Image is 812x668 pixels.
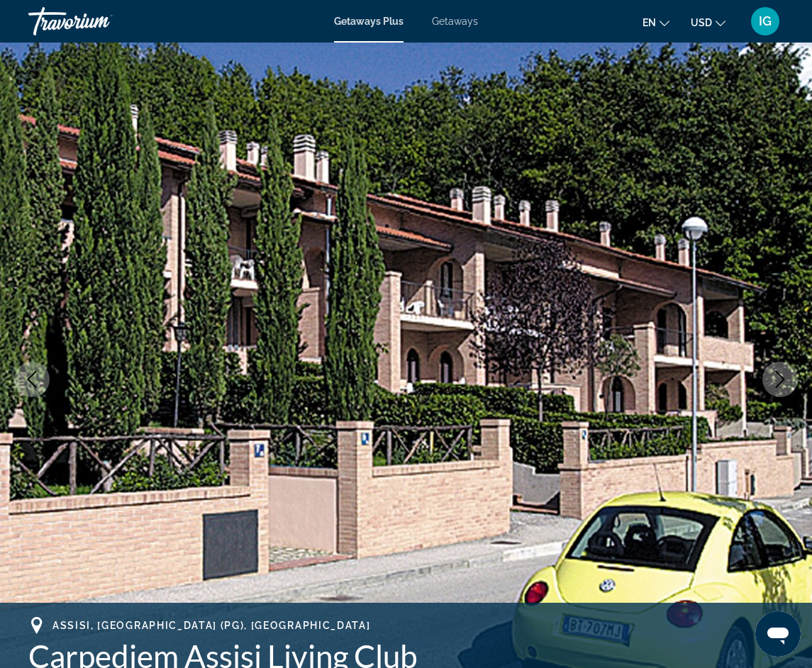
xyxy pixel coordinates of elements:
[643,17,656,28] span: en
[762,362,798,397] button: Next image
[432,16,478,27] a: Getaways
[755,611,801,657] iframe: Button to launch messaging window
[334,16,404,27] a: Getaways Plus
[747,6,784,36] button: User Menu
[52,620,370,631] span: Assisi, [GEOGRAPHIC_DATA] (PG), [GEOGRAPHIC_DATA]
[28,3,170,40] a: Travorium
[14,362,50,397] button: Previous image
[643,12,669,33] button: Change language
[691,12,725,33] button: Change currency
[759,14,772,28] span: IG
[691,17,712,28] span: USD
